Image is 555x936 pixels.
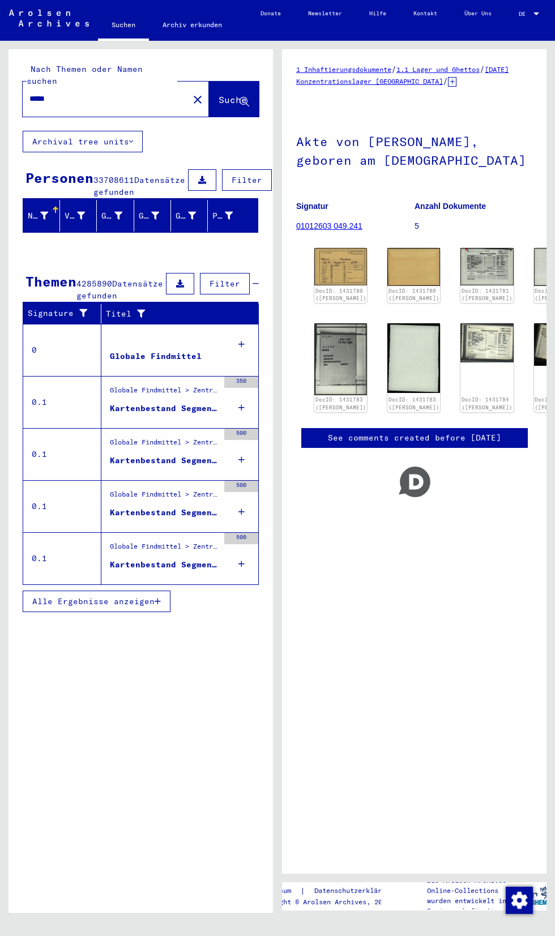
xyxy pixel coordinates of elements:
div: Globale Findmittel > Zentrale Namenkartei > phonetisch sortierte Hinweiskarten, die für die Digit... [110,541,219,557]
div: Geburtsdatum [176,210,196,222]
span: 33708611 [93,175,134,185]
div: 350 [224,377,258,388]
div: Signature [28,307,92,319]
td: 0 [23,324,101,376]
div: Geburtsdatum [176,207,210,225]
a: Suchen [98,11,149,41]
mat-header-cell: Geburtsdatum [171,200,208,232]
button: Alle Ergebnisse anzeigen [23,591,170,612]
a: 01012603 049.241 [296,221,362,230]
img: 001.jpg [460,248,513,286]
td: 0.1 [23,428,101,480]
button: Filter [222,169,272,191]
div: Kartenbestand Segment 1 [110,507,219,519]
a: DocID: 1431781 ([PERSON_NAME]) [462,288,513,302]
span: Filter [210,279,240,289]
div: Globale Findmittel > Zentrale Namenkartei > Hinweiskarten und Originale, die in T/D-Fällen aufgef... [110,437,219,453]
a: DocID: 1431783 ([PERSON_NAME]) [315,396,366,411]
td: 0.1 [23,376,101,428]
a: 1.1 Lager und Ghettos [396,65,480,74]
b: Anzahl Dokumente [415,202,486,211]
button: Clear [186,88,209,110]
span: / [443,76,448,86]
button: Filter [200,273,250,294]
span: / [480,64,485,74]
div: Nachname [28,210,48,222]
div: Prisoner # [212,210,233,222]
div: Nachname [28,207,62,225]
img: 001.jpg [314,323,367,395]
div: 500 [224,481,258,492]
div: | [255,885,407,897]
div: Vorname [65,210,85,222]
mat-header-cell: Geburtsname [97,200,134,232]
div: Geburtsname [101,207,136,225]
span: DE [519,11,531,17]
p: Copyright © Arolsen Archives, 2021 [255,897,407,907]
mat-header-cell: Geburt‏ [134,200,171,232]
div: 500 [224,533,258,544]
div: Geburtsname [101,210,122,222]
span: Filter [232,175,262,185]
img: 001.jpg [460,323,513,362]
a: DocID: 1431783 ([PERSON_NAME]) [388,396,439,411]
mat-header-cell: Nachname [23,200,60,232]
div: Titel [106,305,247,323]
h1: Akte von [PERSON_NAME], geboren am [DEMOGRAPHIC_DATA] [296,116,532,184]
div: Themen [25,271,76,292]
td: 0.1 [23,480,101,532]
p: 5 [415,220,532,232]
mat-header-cell: Vorname [60,200,97,232]
mat-label: Nach Themen oder Namen suchen [27,64,143,86]
div: Personen [25,168,93,188]
div: Geburt‏ [139,210,159,222]
b: Signatur [296,202,328,211]
a: 1 Inhaftierungsdokumente [296,65,391,74]
a: DocID: 1431780 ([PERSON_NAME]) [388,288,439,302]
div: Signature [28,305,104,323]
span: Datensätze gefunden [76,279,163,301]
a: DocID: 1431780 ([PERSON_NAME]) [315,288,366,302]
a: Archiv erkunden [149,11,236,39]
span: Alle Ergebnisse anzeigen [32,596,155,606]
img: Zustimmung ändern [506,887,533,914]
span: 4285890 [76,279,112,289]
mat-header-cell: Prisoner # [208,200,258,232]
div: Globale Findmittel [110,351,202,362]
div: Kartenbestand Segment 1 [110,455,219,467]
div: Titel [106,308,236,320]
span: Datensätze gefunden [93,175,185,197]
img: 001.jpg [314,248,367,285]
img: 002.jpg [387,323,440,392]
span: Suche [219,94,247,105]
mat-icon: close [191,93,204,106]
button: Suche [209,82,259,117]
div: Vorname [65,207,99,225]
a: Datenschutzerklärung [305,885,407,897]
a: See comments created before [DATE] [328,432,501,444]
div: 500 [224,429,258,440]
p: wurden entwickelt in Partnerschaft mit [427,896,514,916]
div: Kartenbestand Segment 1 [110,559,219,571]
span: / [391,64,396,74]
a: DocID: 1431784 ([PERSON_NAME]) [462,396,513,411]
button: Archival tree units [23,131,143,152]
td: 0.1 [23,532,101,584]
div: Prisoner # [212,207,247,225]
img: Arolsen_neg.svg [9,10,89,27]
div: Kartenbestand Segment 1 [110,403,219,414]
img: 002.jpg [387,248,440,286]
div: Globale Findmittel > Zentrale Namenkartei > Karteikarten, die im Rahmen der sequentiellen Massend... [110,385,219,401]
div: Globale Findmittel > Zentrale Namenkartei > Karten, die während oder unmittelbar vor der sequenti... [110,489,219,505]
div: Geburt‏ [139,207,173,225]
p: Die Arolsen Archives Online-Collections [427,875,514,896]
